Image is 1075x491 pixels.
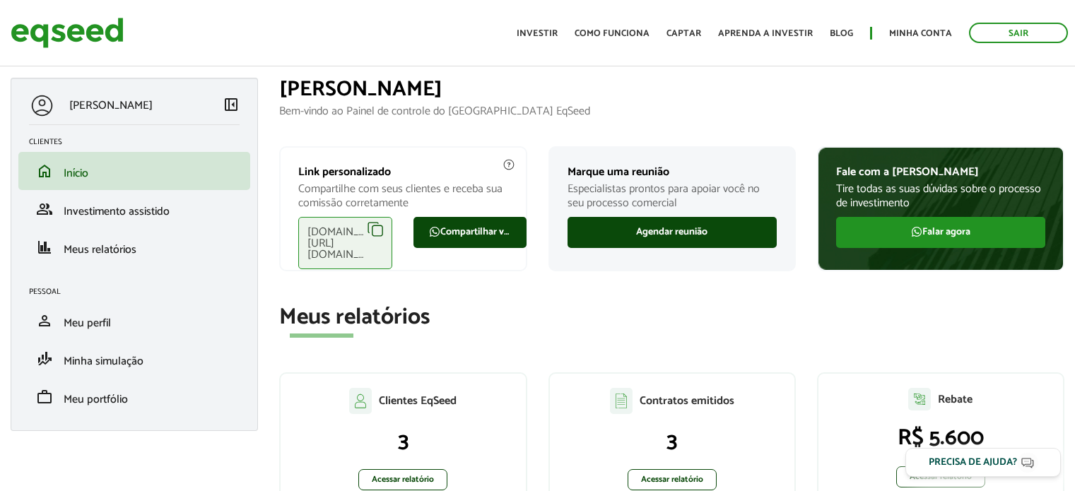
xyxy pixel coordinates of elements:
span: Meu portfólio [64,390,128,409]
a: Falar agora [836,217,1045,248]
a: Aprenda a investir [718,29,813,38]
a: Agendar reunião [568,217,777,248]
span: Meu perfil [64,314,111,333]
p: R$ 5.600 [833,425,1049,451]
a: Sair [969,23,1068,43]
div: [DOMAIN_NAME][URL][DOMAIN_NAME] [298,217,392,269]
span: finance_mode [36,350,53,367]
p: Especialistas prontos para apoiar você no seu processo comercial [568,182,777,209]
span: work [36,389,53,406]
p: Rebate [938,393,973,406]
li: Investimento assistido [18,190,250,228]
img: EqSeed [11,14,124,52]
li: Meu perfil [18,302,250,340]
span: Início [64,164,88,183]
h2: Pessoal [29,288,250,296]
p: Marque uma reunião [568,165,777,179]
h1: [PERSON_NAME] [279,78,1064,101]
img: agent-contratos.svg [610,388,633,414]
img: agent-meulink-info2.svg [503,158,515,171]
p: 3 [295,428,511,455]
span: Minha simulação [64,352,143,371]
span: Investimento assistido [64,202,170,221]
a: Investir [517,29,558,38]
span: home [36,162,53,179]
a: Acessar relatório [896,466,985,487]
p: Tire todas as suas dúvidas sobre o processo de investimento [836,182,1045,209]
p: Fale com a [PERSON_NAME] [836,165,1045,179]
li: Meu portfólio [18,378,250,416]
a: Acessar relatório [358,469,447,490]
a: Acessar relatório [628,469,717,490]
a: Captar [666,29,701,38]
h2: Meus relatórios [279,305,1064,330]
p: Bem-vindo ao Painel de controle do [GEOGRAPHIC_DATA] EqSeed [279,105,1064,118]
a: Minha conta [889,29,952,38]
p: 3 [564,428,780,455]
a: Compartilhar via WhatsApp [413,217,527,248]
a: Colapsar menu [223,96,240,116]
span: person [36,312,53,329]
span: group [36,201,53,218]
img: FaWhatsapp.svg [429,226,440,237]
p: Link personalizado [298,165,507,179]
li: Minha simulação [18,340,250,378]
h2: Clientes [29,138,250,146]
a: Como funciona [575,29,650,38]
span: Meus relatórios [64,240,136,259]
a: homeInício [29,162,240,179]
p: Contratos emitidos [640,394,734,408]
li: Meus relatórios [18,228,250,266]
a: workMeu portfólio [29,389,240,406]
img: agent-relatorio.svg [908,388,931,410]
p: [PERSON_NAME] [69,99,153,112]
p: Compartilhe com seus clientes e receba sua comissão corretamente [298,182,507,209]
a: finance_modeMinha simulação [29,350,240,367]
span: finance [36,239,53,256]
li: Início [18,152,250,190]
a: financeMeus relatórios [29,239,240,256]
img: agent-clientes.svg [349,388,372,413]
span: left_panel_close [223,96,240,113]
img: FaWhatsapp.svg [911,226,922,237]
a: personMeu perfil [29,312,240,329]
a: Blog [830,29,853,38]
p: Clientes EqSeed [379,394,457,408]
a: groupInvestimento assistido [29,201,240,218]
